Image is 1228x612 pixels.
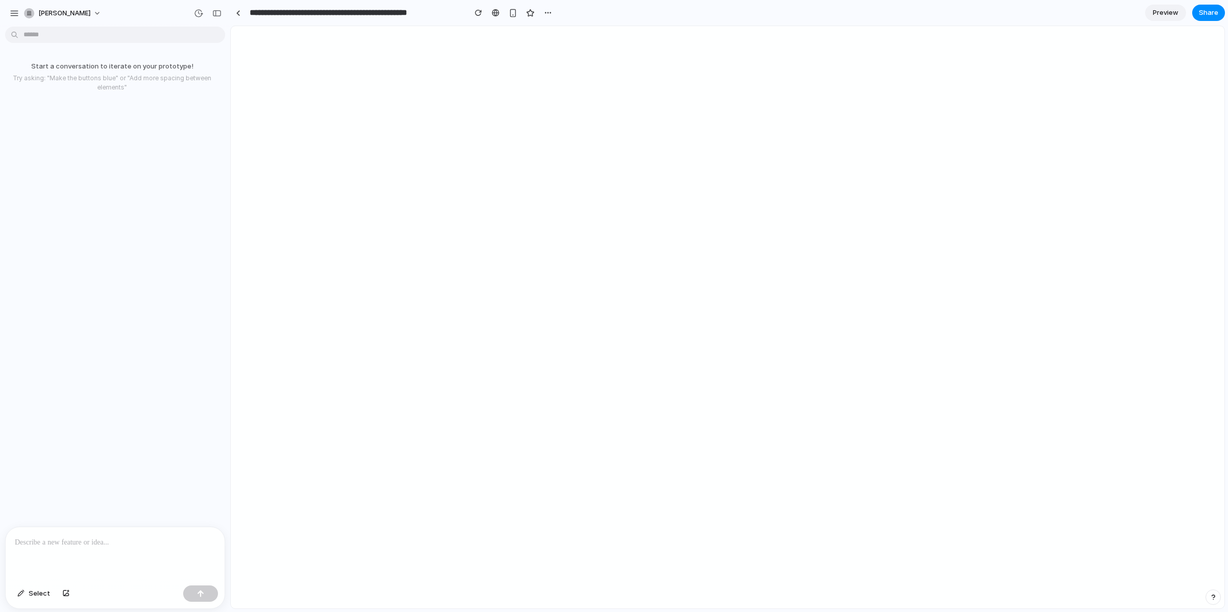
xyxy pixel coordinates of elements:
[12,585,55,602] button: Select
[1145,5,1186,21] a: Preview
[4,61,220,72] p: Start a conversation to iterate on your prototype!
[1192,5,1225,21] button: Share
[1199,8,1218,18] span: Share
[1153,8,1178,18] span: Preview
[29,588,50,599] span: Select
[20,5,106,21] button: [PERSON_NAME]
[38,8,91,18] span: [PERSON_NAME]
[4,74,220,92] p: Try asking: "Make the buttons blue" or "Add more spacing between elements"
